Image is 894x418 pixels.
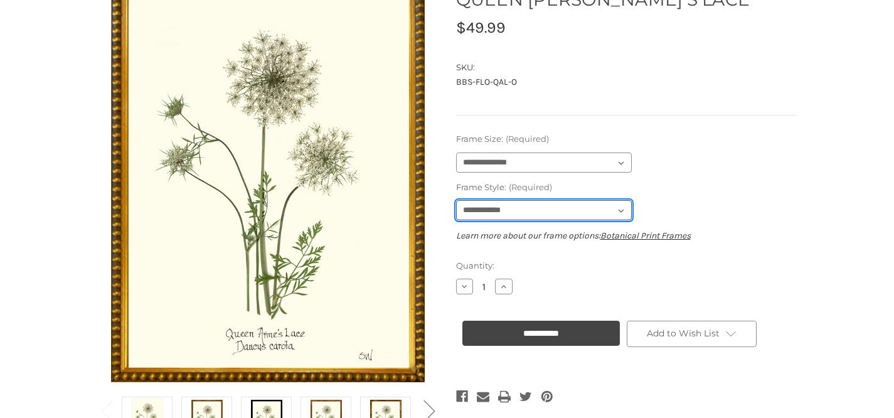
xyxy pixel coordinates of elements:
a: Print [498,388,511,405]
small: (Required) [506,134,549,144]
dd: BBS-FLO-QAL-O [456,75,797,88]
label: Frame Size: [456,133,797,146]
a: Botanical Print Frames [600,230,691,241]
label: Frame Style: [456,181,797,194]
label: Quantity: [456,260,797,272]
span: Add to Wish List [647,328,720,339]
dt: SKU: [456,62,794,74]
p: Learn more about our frame options: [456,229,797,242]
a: Add to Wish List [627,321,757,347]
small: (Required) [509,182,552,192]
span: $49.99 [456,18,506,36]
